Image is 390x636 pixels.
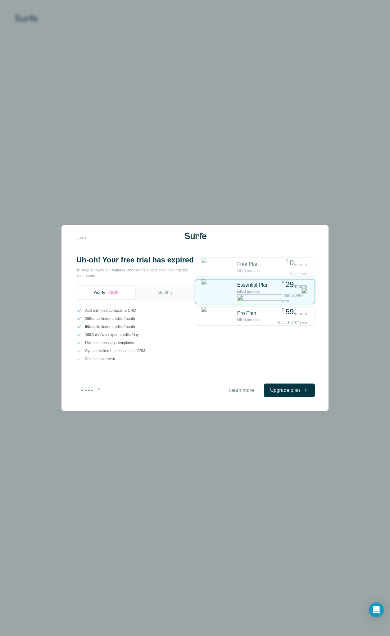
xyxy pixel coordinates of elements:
h4: Essential Plan [237,281,269,289]
span: 150 [85,316,91,321]
p: billed per user [237,289,261,294]
label: Yearly [77,285,136,300]
span: - 25 % [107,290,120,295]
label: Monthly [136,285,194,300]
span: 29 [285,279,294,289]
span: Learn more [229,387,254,394]
span: 59 [285,307,294,317]
p: Sales enablement [85,356,115,362]
p: Total: $ 348 / year [282,293,307,304]
button: $ USD [76,384,105,395]
p: billed per user [237,317,261,323]
h4: Pro Plan [237,310,256,317]
div: Open Intercom Messenger [369,602,384,617]
p: email finder credits /month [85,316,135,321]
img: 06d716d2-78be-4b38-95f1-9c7271d7b635 [202,279,237,304]
p: SalesNav export credits /day [85,332,139,338]
h5: / month [282,279,307,289]
p: To keep enjoying our features, choose the subscription plan that fits your needs. [76,267,195,279]
img: f7627a2c-770f-468a-9488-6019cbe13d70 [237,294,282,302]
p: Total: $ 708 / year [278,320,307,325]
p: Add unlimited contacts to CRM [85,308,136,313]
p: Sync unlimited LI messages to CRM [85,348,145,354]
h3: Uh-oh! Your free trial has expired [76,255,195,265]
button: Upgrade plan [264,384,315,397]
img: 1720fee2-5d96-402d-ba18-d9cd71830ca6 [302,288,307,296]
span: 50 [85,325,89,329]
p: mobile finder credits /month [85,324,135,329]
h5: / month [282,307,307,317]
span: 100 [85,333,91,337]
p: 1 of 4 [76,235,87,241]
img: Surfe Logo [185,233,206,239]
span: $ [282,307,284,313]
button: Learn more [222,384,260,397]
p: Unlimited message templates [85,340,134,346]
span: $ [282,279,284,286]
img: 25609a70-5ab3-4ecf-bbe5-024d0c4cb02b [202,307,237,325]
